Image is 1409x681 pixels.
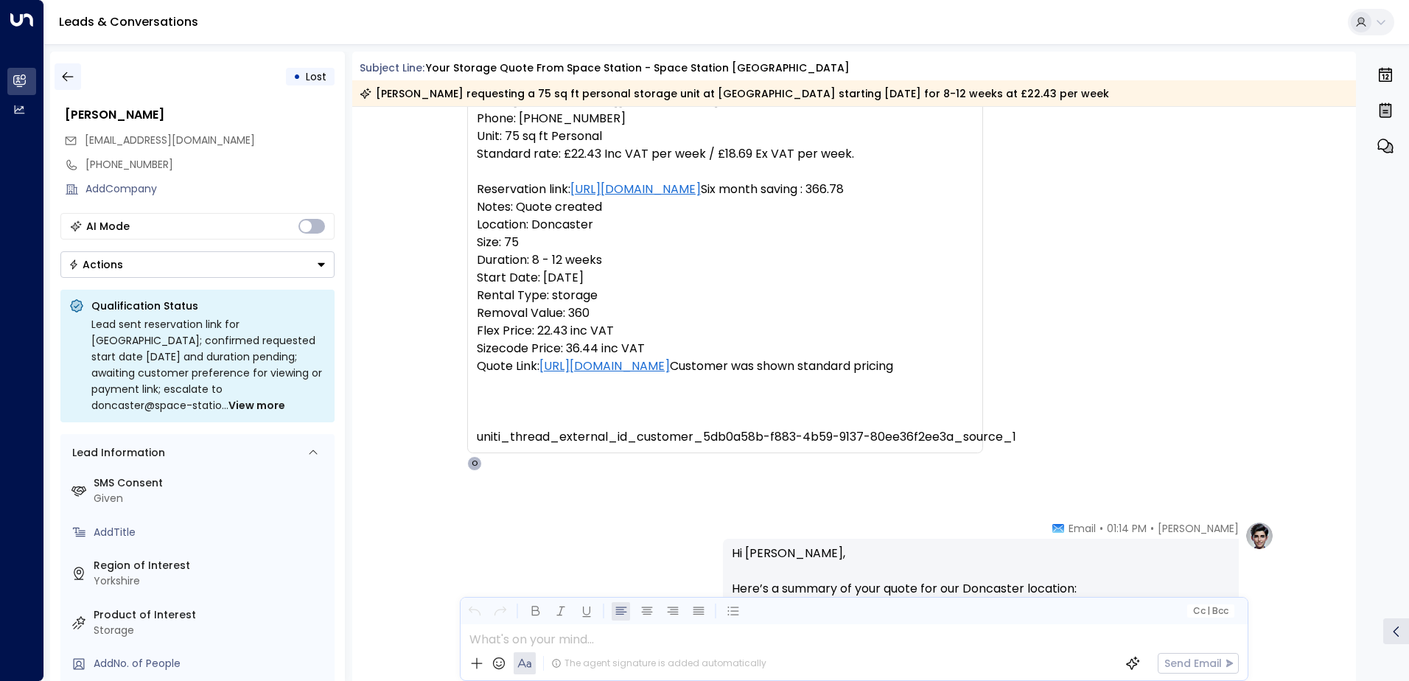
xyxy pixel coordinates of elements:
div: Storage [94,623,329,638]
div: AddNo. of People [94,656,329,671]
p: Qualification Status [91,298,326,313]
div: Given [94,491,329,506]
div: Lead sent reservation link for [GEOGRAPHIC_DATA]; confirmed requested start date [DATE] and durat... [91,316,326,413]
div: AI Mode [86,219,130,234]
div: • [293,63,301,90]
span: sarahmccall10@yahoo.co.uk [85,133,255,148]
a: [URL][DOMAIN_NAME] [570,181,701,198]
div: AddCompany [85,181,335,197]
div: [PERSON_NAME] requesting a 75 sq ft personal storage unit at [GEOGRAPHIC_DATA] starting [DATE] fo... [360,86,1109,101]
span: Email [1069,521,1096,536]
span: View more [228,397,285,413]
label: Product of Interest [94,607,329,623]
div: [PERSON_NAME] [65,106,335,124]
div: Actions [69,258,123,271]
span: [PERSON_NAME] [1158,521,1239,536]
div: Button group with a nested menu [60,251,335,278]
img: profile-logo.png [1245,521,1274,551]
div: Lead Information [67,445,165,461]
label: SMS Consent [94,475,329,491]
button: Redo [491,602,509,621]
div: O [467,456,482,471]
pre: Name: [PERSON_NAME] Email: [EMAIL_ADDRESS][DOMAIN_NAME] Phone: [PHONE_NUMBER] Unit: 75 sq ft Pers... [477,74,973,446]
span: Subject Line: [360,60,424,75]
span: | [1207,606,1210,616]
div: [PHONE_NUMBER] [85,157,335,172]
div: AddTitle [94,525,329,540]
a: Leads & Conversations [59,13,198,30]
label: Region of Interest [94,558,329,573]
span: • [1099,521,1103,536]
button: Undo [465,602,483,621]
span: Cc Bcc [1192,606,1228,616]
button: Cc|Bcc [1186,604,1234,618]
div: Your storage quote from Space Station - Space Station [GEOGRAPHIC_DATA] [426,60,850,76]
a: [URL][DOMAIN_NAME] [539,357,670,375]
div: The agent signature is added automatically [551,657,766,670]
div: Yorkshire [94,573,329,589]
span: Lost [306,69,326,84]
span: • [1150,521,1154,536]
button: Actions [60,251,335,278]
span: [EMAIL_ADDRESS][DOMAIN_NAME] [85,133,255,147]
span: 01:14 PM [1107,521,1147,536]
